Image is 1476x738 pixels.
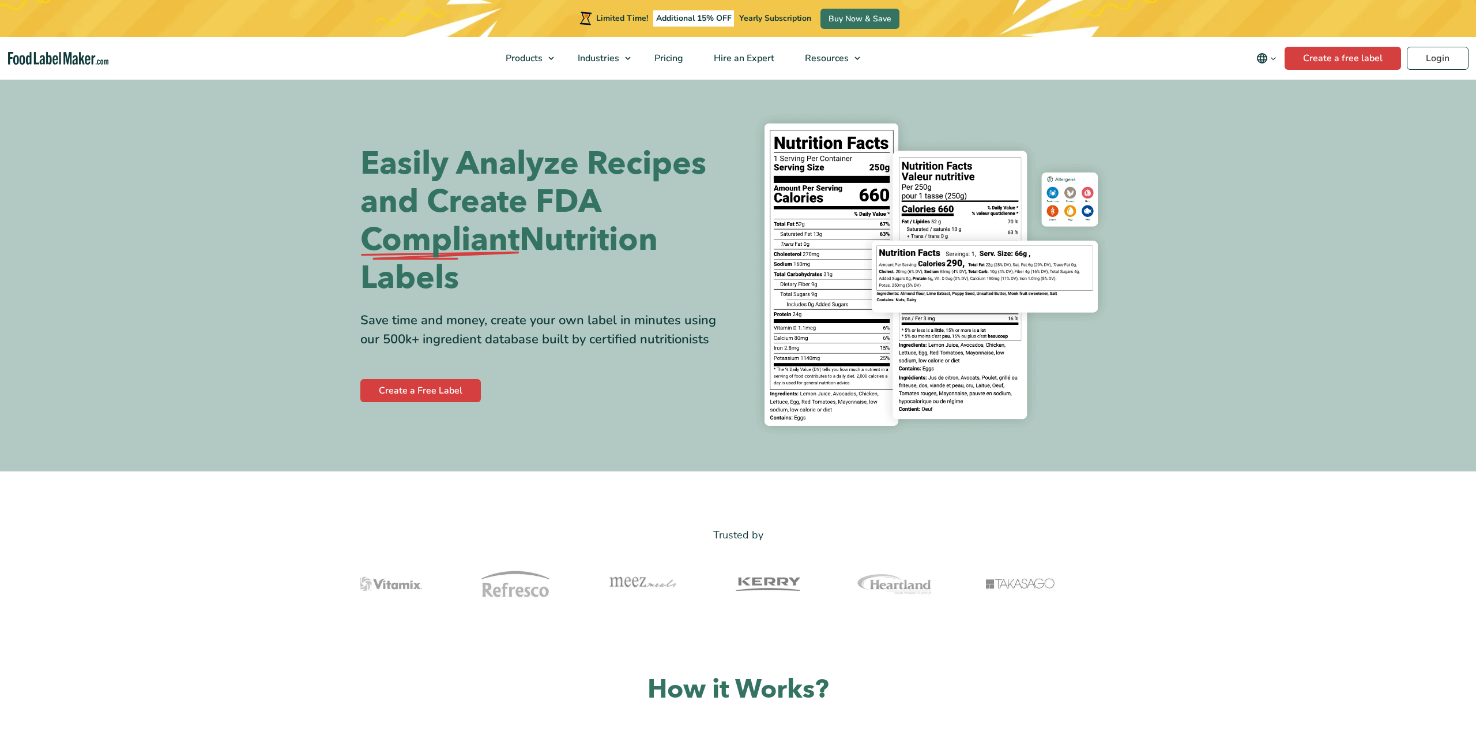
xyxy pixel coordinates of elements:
a: Industries [563,37,637,80]
a: Pricing [639,37,696,80]
a: Food Label Maker homepage [8,52,108,65]
a: Buy Now & Save [820,9,899,29]
div: Save time and money, create your own label in minutes using our 500k+ ingredient database built b... [360,311,729,349]
a: Login [1407,47,1469,70]
a: Create a free label [1285,47,1401,70]
span: Additional 15% OFF [653,10,735,27]
span: Pricing [651,52,684,65]
span: Industries [574,52,620,65]
a: Resources [790,37,866,80]
h1: Easily Analyze Recipes and Create FDA Nutrition Labels [360,145,729,297]
span: Yearly Subscription [739,13,811,24]
span: Resources [801,52,850,65]
h2: How it Works? [360,673,1116,707]
span: Limited Time! [596,13,648,24]
span: Products [502,52,544,65]
button: Change language [1248,47,1285,70]
a: Hire an Expert [699,37,787,80]
p: Trusted by [360,527,1116,544]
span: Compliant [360,221,519,259]
span: Hire an Expert [710,52,775,65]
a: Create a Free Label [360,379,481,402]
a: Products [491,37,560,80]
